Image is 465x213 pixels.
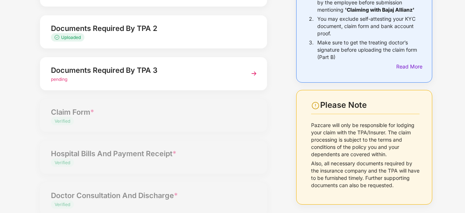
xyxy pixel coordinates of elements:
[51,64,239,76] div: Documents Required By TPA 3
[311,122,420,158] p: Pazcare will only be responsible for lodging your claim with the TPA/Insurer. The claim processin...
[51,76,67,82] span: pending
[320,100,420,110] div: Please Note
[317,39,420,61] p: Make sure to get the treating doctor’s signature before uploading the claim form (Part B)
[317,15,420,37] p: You may exclude self-attesting your KYC document, claim form and bank account proof.
[247,67,261,80] img: svg+xml;base64,PHN2ZyBpZD0iTmV4dCIgeG1sbnM9Imh0dHA6Ly93d3cudzMub3JnLzIwMDAvc3ZnIiB3aWR0aD0iMzYiIG...
[311,160,420,189] p: Also, all necessary documents required by the insurance company and the TPA will have to be furni...
[309,15,314,37] p: 2.
[311,101,320,110] img: svg+xml;base64,PHN2ZyBpZD0iV2FybmluZ18tXzI0eDI0IiBkYXRhLW5hbWU9Ildhcm5pbmcgLSAyNHgyNCIgeG1sbnM9Im...
[51,23,239,34] div: Documents Required By TPA 2
[61,35,81,40] span: Uploaded
[396,63,420,71] div: Read More
[345,7,414,13] b: 'Claiming with Bajaj Allianz'
[55,35,61,40] img: svg+xml;base64,PHN2ZyB4bWxucz0iaHR0cDovL3d3dy53My5vcmcvMjAwMC9zdmciIHdpZHRoPSIxMy4zMzMiIGhlaWdodD...
[309,39,314,61] p: 3.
